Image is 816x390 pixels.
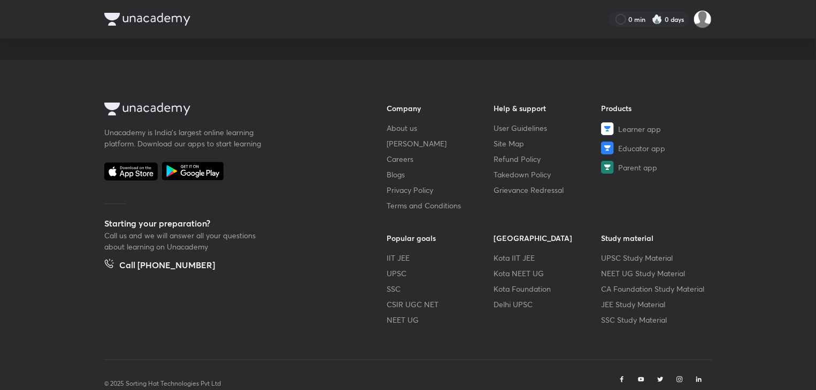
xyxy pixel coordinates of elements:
p: Unacademy is India’s largest online learning platform. Download our apps to start learning [104,127,265,149]
a: Learner app [601,122,709,135]
h5: Call [PHONE_NUMBER] [119,259,215,274]
a: UPSC Study Material [601,252,709,263]
a: Kota IIT JEE [494,252,602,263]
p: Call us and we will answer all your questions about learning on Unacademy [104,230,265,252]
a: SSC Study Material [601,314,709,325]
img: streak [652,14,663,25]
img: Parent app [601,161,614,174]
a: SSC [387,283,494,294]
h6: Popular goals [387,232,494,244]
h5: Starting your preparation? [104,217,352,230]
a: NEET UG Study Material [601,268,709,279]
p: © 2025 Sorting Hat Technologies Pvt Ltd [104,379,221,388]
a: About us [387,122,494,134]
h6: [GEOGRAPHIC_DATA] [494,232,602,244]
a: Careers [387,153,494,165]
a: IIT JEE [387,252,494,263]
a: [PERSON_NAME] [387,138,494,149]
img: Company Logo [104,103,190,115]
img: Learner app [601,122,614,135]
a: Site Map [494,138,602,149]
a: UPSC [387,268,494,279]
a: Blogs [387,169,494,180]
span: Educator app [618,143,665,154]
a: Educator app [601,142,709,154]
h6: Help & support [494,103,602,114]
a: Takedown Policy [494,169,602,180]
a: NEET UG [387,314,494,325]
a: Privacy Policy [387,184,494,196]
img: SP [694,10,712,28]
h6: Study material [601,232,709,244]
img: Educator app [601,142,614,154]
span: Parent app [618,162,657,173]
h6: Company [387,103,494,114]
h6: Products [601,103,709,114]
a: Refund Policy [494,153,602,165]
a: Delhi UPSC [494,299,602,310]
a: JEE Study Material [601,299,709,310]
a: CA Foundation Study Material [601,283,709,294]
a: Call [PHONE_NUMBER] [104,259,215,274]
a: Grievance Redressal [494,184,602,196]
span: Learner app [618,123,661,135]
span: Careers [387,153,413,165]
a: Kota Foundation [494,283,602,294]
a: Kota NEET UG [494,268,602,279]
img: Company Logo [104,13,190,26]
a: Terms and Conditions [387,200,494,211]
a: Parent app [601,161,709,174]
a: Company Logo [104,103,352,118]
a: CSIR UGC NET [387,299,494,310]
a: User Guidelines [494,122,602,134]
